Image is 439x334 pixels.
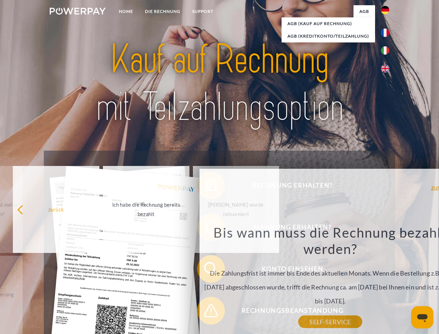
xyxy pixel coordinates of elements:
img: en [381,64,389,73]
a: agb [353,5,375,18]
img: fr [381,29,389,37]
img: it [381,46,389,55]
div: Ich habe die Rechnung bereits bezahlt [107,200,185,219]
a: SUPPORT [186,5,219,18]
img: logo-powerpay-white.svg [50,8,106,15]
div: zurück [17,205,95,214]
iframe: Schaltfläche zum Öffnen des Messaging-Fensters [411,306,433,328]
a: Home [113,5,139,18]
a: SELF-SERVICE [298,316,362,328]
img: de [381,6,389,14]
a: AGB (Kreditkonto/Teilzahlung) [282,30,375,42]
img: title-powerpay_de.svg [66,33,373,133]
a: AGB (Kauf auf Rechnung) [282,17,375,30]
a: DIE RECHNUNG [139,5,186,18]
